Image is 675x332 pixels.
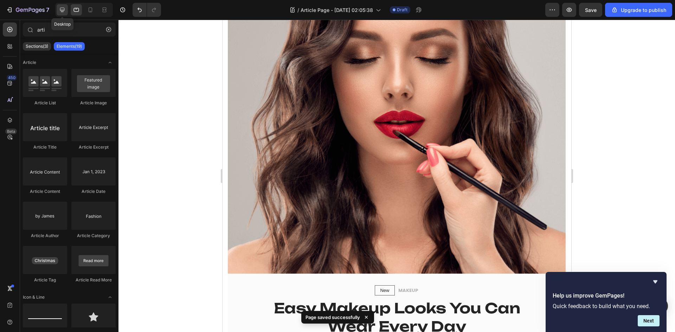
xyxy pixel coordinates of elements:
[104,292,116,303] span: Toggle open
[5,129,17,134] div: Beta
[223,20,571,332] iframe: Design area
[23,100,67,106] div: Article List
[23,277,67,283] div: Article Tag
[71,233,116,239] div: Article Category
[553,303,660,310] p: Quick feedback to build what you need.
[611,6,666,14] div: Upgrade to publish
[3,3,52,17] button: 7
[397,7,407,13] span: Draft
[26,279,322,316] p: Easy Makeup Looks You Can Wear Every Day
[133,3,161,17] div: Undo/Redo
[297,6,299,14] span: /
[71,144,116,150] div: Article Excerpt
[23,233,67,239] div: Article Author
[605,3,672,17] button: Upgrade to publish
[71,277,116,283] div: Article Read More
[23,144,67,150] div: Article Title
[7,75,17,80] div: 450
[57,44,82,49] p: Elements(19)
[23,294,45,300] span: Icon & Line
[46,6,49,14] p: 7
[23,22,116,37] input: Search Sections & Elements
[23,59,36,66] span: Article
[553,278,660,326] div: Help us improve GemPages!
[579,3,602,17] button: Save
[585,7,597,13] span: Save
[104,57,116,68] span: Toggle open
[26,44,48,49] p: Sections(3)
[651,278,660,286] button: Hide survey
[306,314,360,321] p: Page saved successfully
[553,292,660,300] h2: Help us improve GemPages!
[71,188,116,195] div: Article Date
[301,6,373,14] span: Article Page - [DATE] 02:05:38
[23,188,67,195] div: Article Content
[638,315,660,326] button: Next question
[71,100,116,106] div: Article Image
